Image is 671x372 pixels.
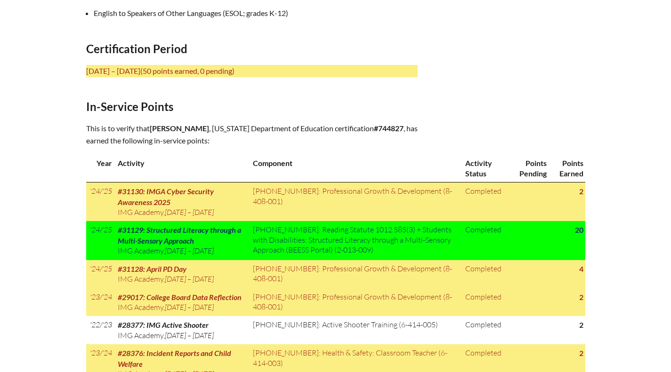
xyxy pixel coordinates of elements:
[249,221,461,260] td: [PHONE_NUMBER]: Reading Statute 1012.585(3) + Students with Disabilities: Structured Literacy thr...
[86,154,114,182] th: Year
[249,288,461,317] td: [PHONE_NUMBER]: Professional Growth & Development (8-408-001)
[118,264,186,273] span: #31128: April PD Day
[461,316,509,344] td: Completed
[86,122,418,147] p: This is to verify that , [US_STATE] Department of Education certification , has earned the follow...
[150,124,209,133] span: [PERSON_NAME]
[249,154,461,182] th: Component
[118,207,163,217] span: IMG Academy
[509,154,549,182] th: Points Pending
[461,288,509,317] td: Completed
[118,274,163,284] span: IMG Academy
[118,246,163,255] span: IMG Academy
[374,124,404,133] b: #744827
[579,264,583,273] strong: 4
[86,221,114,260] td: '24/'25
[114,182,249,222] td: ,
[249,316,461,344] td: [PHONE_NUMBER]: Active Shooter Training (6-414-005)
[114,316,249,344] td: ,
[165,274,214,284] span: [DATE] – [DATE]
[118,302,163,312] span: IMG Academy
[86,260,114,288] td: '24/'25
[114,221,249,260] td: ,
[579,187,583,196] strong: 2
[86,100,418,113] h2: In-Service Points
[86,316,114,344] td: '22/'23
[94,7,425,19] li: English to Speakers of Other Languages (ESOL; grades K-12)
[118,293,242,301] span: #29017: College Board Data Reflection
[140,66,234,75] span: (50 points earned, 0 pending)
[461,221,509,260] td: Completed
[579,320,583,329] strong: 2
[118,320,209,329] span: #28377: IMG Active Shooter
[165,207,214,217] span: [DATE] – [DATE]
[86,65,418,77] p: [DATE] – [DATE]
[165,246,214,255] span: [DATE] – [DATE]
[249,260,461,288] td: [PHONE_NUMBER]: Professional Growth & Development (8-408-001)
[579,293,583,301] strong: 2
[86,42,418,55] h2: Certification Period
[461,154,509,182] th: Activity Status
[579,348,583,357] strong: 2
[114,288,249,317] td: ,
[575,225,583,234] strong: 20
[461,260,509,288] td: Completed
[86,182,114,222] td: '24/'25
[549,154,585,182] th: Points Earned
[118,348,231,368] span: #28376: Incident Reports and Child Welfare
[165,331,214,340] span: [DATE] – [DATE]
[118,331,163,340] span: IMG Academy
[461,182,509,222] td: Completed
[114,154,249,182] th: Activity
[165,302,214,312] span: [DATE] – [DATE]
[86,288,114,317] td: '23/'24
[118,225,241,245] span: #31129: Structured Literacy through a Multi-Sensory Approach
[118,187,214,206] span: #31130: IMGA Cyber Security Awareness 2025
[114,260,249,288] td: ,
[249,182,461,222] td: [PHONE_NUMBER]: Professional Growth & Development (8-408-001)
